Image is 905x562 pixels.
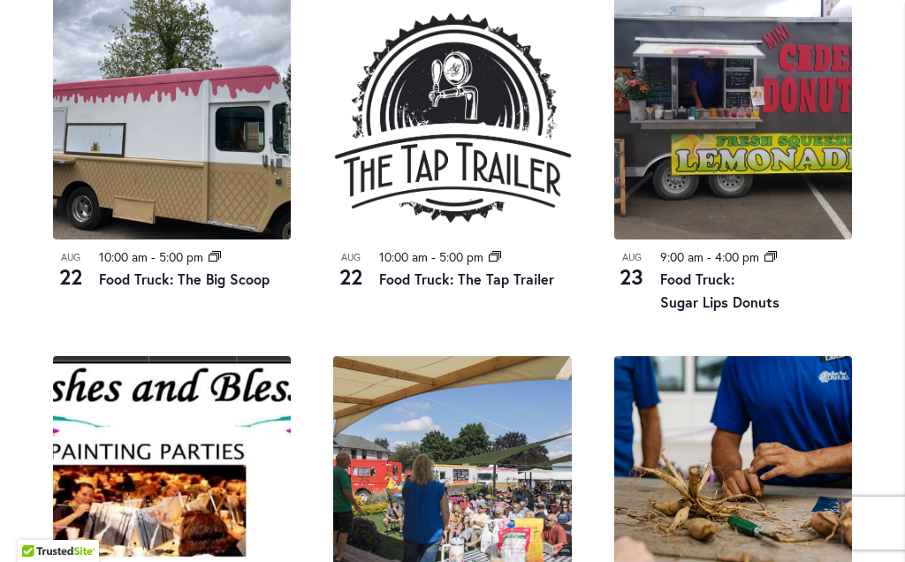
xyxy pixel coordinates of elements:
[13,499,63,549] iframe: Launch Accessibility Center
[614,262,650,292] span: 23
[715,248,759,265] time: 4:00 pm
[99,248,148,265] time: 10:00 am
[159,248,203,265] time: 5:00 pm
[660,248,703,265] time: 9:00 am
[379,248,428,265] time: 10:00 am
[614,250,650,265] span: Aug
[151,248,156,265] span: -
[333,250,369,265] span: Aug
[431,248,436,265] span: -
[439,248,483,265] time: 5:00 pm
[53,262,88,292] span: 22
[379,270,554,288] a: Food Truck: The Tap Trailer
[660,270,780,311] a: Food Truck: Sugar Lips Donuts
[707,248,711,265] span: -
[53,250,88,265] span: Aug
[333,262,369,292] span: 22
[99,270,270,288] a: Food Truck: The Big Scoop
